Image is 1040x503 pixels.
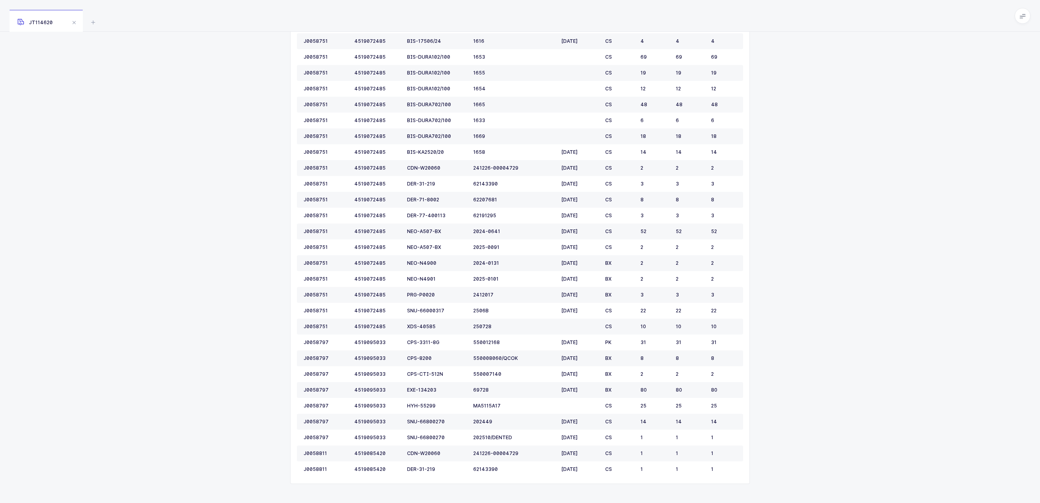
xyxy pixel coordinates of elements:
[407,70,467,76] div: BIS-DURA102/100
[473,339,555,346] div: 550012168
[304,308,348,314] div: J0058751
[304,403,348,409] div: J0058797
[711,212,736,219] div: 3
[304,54,348,60] div: J0058751
[473,323,555,330] div: 250728
[304,197,348,203] div: J0058751
[711,403,736,409] div: 25
[304,117,348,124] div: J0058751
[561,165,599,171] div: [DATE]
[711,54,736,60] div: 69
[354,86,401,92] div: 4519072485
[640,244,669,251] div: 2
[676,323,705,330] div: 10
[711,133,736,140] div: 18
[561,38,599,44] div: [DATE]
[605,70,634,76] div: CS
[407,212,467,219] div: DER-77-400113
[561,371,599,377] div: [DATE]
[407,387,467,393] div: EXE-134203
[304,419,348,425] div: J0058797
[676,54,705,60] div: 69
[473,419,555,425] div: 202449
[711,165,736,171] div: 2
[354,466,401,472] div: 4519085420
[407,117,467,124] div: BIS-DURA702/100
[640,228,669,235] div: 52
[711,276,736,282] div: 2
[605,228,634,235] div: CS
[711,434,736,441] div: 1
[304,101,348,108] div: J0058751
[711,292,736,298] div: 3
[473,466,555,472] div: 62143390
[640,339,669,346] div: 31
[640,308,669,314] div: 22
[354,292,401,298] div: 4519072485
[676,101,705,108] div: 48
[711,355,736,361] div: 8
[473,434,555,441] div: 202510/DENTED
[605,260,634,266] div: BX
[473,101,555,108] div: 1665
[640,323,669,330] div: 10
[640,181,669,187] div: 3
[640,197,669,203] div: 8
[473,403,555,409] div: MA5115A17
[561,181,599,187] div: [DATE]
[605,117,634,124] div: CS
[407,101,467,108] div: BIS-DURA702/100
[354,260,401,266] div: 4519072485
[711,466,736,472] div: 1
[561,355,599,361] div: [DATE]
[605,466,634,472] div: CS
[407,228,467,235] div: NEO-A507-BX
[640,292,669,298] div: 3
[304,339,348,346] div: J0058797
[676,165,705,171] div: 2
[711,419,736,425] div: 14
[711,149,736,155] div: 14
[561,276,599,282] div: [DATE]
[676,38,705,44] div: 4
[407,292,467,298] div: PRG-P0020
[605,450,634,457] div: CS
[676,308,705,314] div: 22
[711,323,736,330] div: 10
[407,403,467,409] div: HYH-55299
[676,70,705,76] div: 19
[561,434,599,441] div: [DATE]
[676,355,705,361] div: 8
[605,355,634,361] div: BX
[605,308,634,314] div: CS
[605,371,634,377] div: BX
[561,244,599,251] div: [DATE]
[605,38,634,44] div: CS
[354,339,401,346] div: 4519095033
[605,133,634,140] div: CS
[354,244,401,251] div: 4519072485
[561,212,599,219] div: [DATE]
[676,387,705,393] div: 80
[640,212,669,219] div: 3
[407,371,467,377] div: CPS-CTI-512N
[304,450,348,457] div: J0058811
[354,101,401,108] div: 4519072485
[304,86,348,92] div: J0058751
[354,387,401,393] div: 4519095033
[605,181,634,187] div: CS
[304,323,348,330] div: J0058751
[640,276,669,282] div: 2
[640,371,669,377] div: 2
[711,260,736,266] div: 2
[473,149,555,155] div: 1658
[473,308,555,314] div: 2506B
[407,339,467,346] div: CPS-3311-8G
[473,450,555,457] div: 241226-00004729
[676,149,705,155] div: 14
[304,181,348,187] div: J0058751
[605,54,634,60] div: CS
[304,387,348,393] div: J0058797
[711,387,736,393] div: 80
[676,434,705,441] div: 1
